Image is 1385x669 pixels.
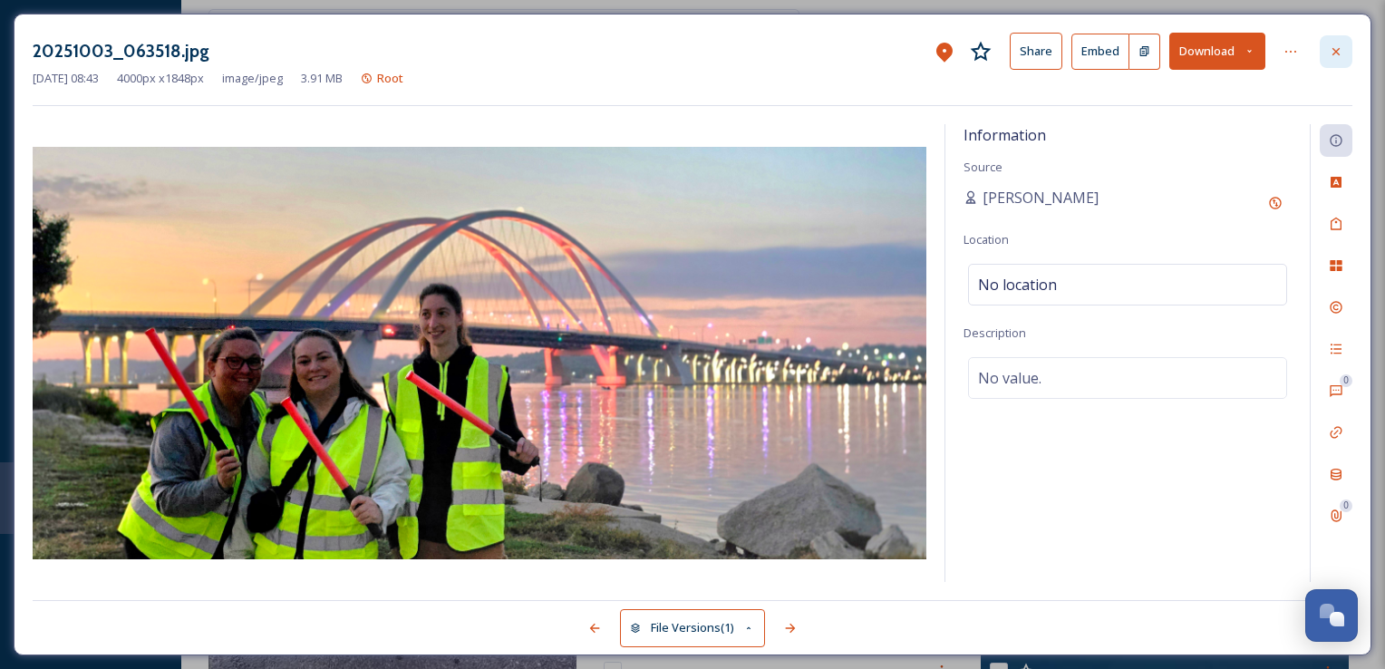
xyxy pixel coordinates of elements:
[33,147,926,560] img: 20251003_063518.jpg
[964,325,1026,341] span: Description
[1340,374,1352,387] div: 0
[301,70,343,87] span: 3.91 MB
[620,609,765,646] button: File Versions(1)
[33,70,99,87] span: [DATE] 08:43
[1340,499,1352,512] div: 0
[983,187,1099,208] span: [PERSON_NAME]
[117,70,204,87] span: 4000 px x 1848 px
[978,274,1057,296] span: No location
[1010,33,1062,70] button: Share
[1071,34,1129,70] button: Embed
[1169,33,1265,70] button: Download
[964,159,1002,175] span: Source
[377,70,403,86] span: Root
[33,38,209,64] h3: 20251003_063518.jpg
[1305,589,1358,642] button: Open Chat
[964,231,1009,247] span: Location
[978,367,1041,389] span: No value.
[964,125,1046,145] span: Information
[222,70,283,87] span: image/jpeg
